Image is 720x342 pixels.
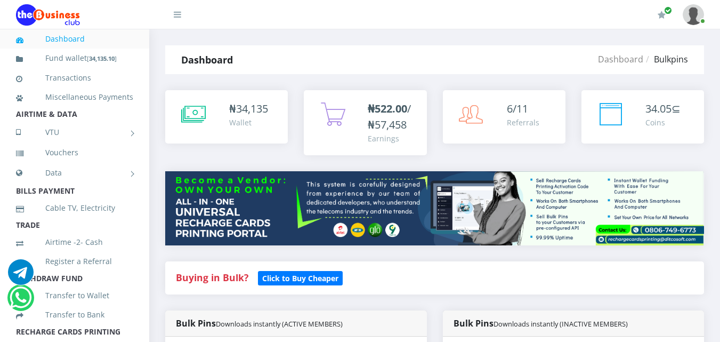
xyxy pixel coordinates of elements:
a: Dashboard [16,27,133,51]
a: ₦522.00/₦57,458 Earnings [304,90,426,155]
a: Transfer to Bank [16,303,133,327]
a: Register a Referral [16,249,133,274]
strong: Bulk Pins [454,317,628,329]
li: Bulkpins [643,53,688,66]
small: Downloads instantly (INACTIVE MEMBERS) [494,319,628,329]
div: ₦ [229,101,268,117]
strong: Dashboard [181,53,233,66]
a: Miscellaneous Payments [16,85,133,109]
a: Transactions [16,66,133,90]
a: VTU [16,119,133,146]
i: Renew/Upgrade Subscription [658,11,666,19]
strong: Buying in Bulk? [176,271,248,284]
a: 6/11 Referrals [443,90,565,144]
a: ₦34,135 Wallet [165,90,288,144]
div: Earnings [368,133,416,144]
b: Click to Buy Cheaper [262,273,338,283]
b: 34,135.10 [89,54,115,62]
div: ⊆ [645,101,681,117]
img: multitenant_rcp.png [165,171,704,245]
a: Airtime -2- Cash [16,230,133,254]
span: /₦57,458 [368,101,411,132]
small: Downloads instantly (ACTIVE MEMBERS) [216,319,343,329]
strong: Bulk Pins [176,317,343,329]
span: 34,135 [236,101,268,116]
div: Referrals [507,117,539,128]
div: Coins [645,117,681,128]
a: Data [16,160,133,186]
span: 34.05 [645,101,672,116]
b: ₦522.00 [368,101,407,116]
a: Chat for support [8,267,34,285]
img: User [683,4,704,25]
a: Fund wallet[34,135.10] [16,46,133,71]
small: [ ] [87,54,117,62]
span: Renew/Upgrade Subscription [664,6,672,14]
span: 6/11 [507,101,528,116]
a: Cable TV, Electricity [16,196,133,220]
div: Wallet [229,117,268,128]
img: Logo [16,4,80,26]
a: Click to Buy Cheaper [258,271,343,284]
a: Vouchers [16,140,133,165]
a: Dashboard [598,53,643,65]
a: Transfer to Wallet [16,283,133,308]
a: Chat for support [10,293,31,311]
